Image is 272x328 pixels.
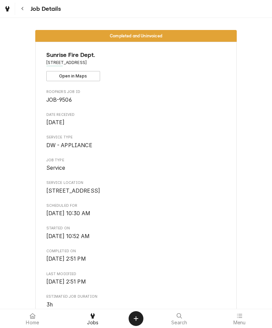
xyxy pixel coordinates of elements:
span: Job Details [29,4,61,13]
div: Started On [46,226,226,240]
span: Started On [46,232,226,240]
span: Job Type [46,158,226,163]
span: Date Received [46,112,226,118]
div: Last Modified [46,271,226,286]
div: Service Location [46,180,226,195]
a: Menu [210,310,270,327]
div: Scheduled For [46,203,226,218]
span: Scheduled For [46,203,226,208]
span: Estimated Job Duration [46,301,226,309]
a: Jobs [63,310,123,327]
span: Service [46,165,65,171]
span: Service Type [46,135,226,140]
div: Completed On [46,249,226,263]
span: 3h [46,301,53,308]
span: [DATE] 10:52 AM [46,233,90,239]
span: Home [26,320,39,325]
span: Service Type [46,141,226,150]
span: [DATE] 10:30 AM [46,210,90,217]
span: Roopairs Job ID [46,89,226,95]
span: Jobs [87,320,98,325]
span: Search [171,320,187,325]
div: Roopairs Job ID [46,89,226,104]
span: Service Location [46,180,226,186]
div: Estimated Job Duration [46,294,226,308]
div: Service Type [46,135,226,149]
a: Home [3,310,62,327]
span: Completed On [46,255,226,263]
span: [DATE] 2:51 PM [46,278,86,285]
span: Name [46,51,226,60]
button: Open in Maps [46,71,100,81]
a: Go to Jobs [1,3,13,15]
span: Menu [233,320,246,325]
div: Date Received [46,112,226,127]
span: Started On [46,226,226,231]
button: Create Object [129,311,143,326]
span: Scheduled For [46,209,226,218]
span: Roopairs Job ID [46,96,226,104]
span: [DATE] 2:51 PM [46,256,86,262]
span: Completed On [46,249,226,254]
span: JOB-9506 [46,97,72,103]
div: Client Information [46,51,226,81]
div: Status [35,30,237,42]
span: DW - APPLIANCE [46,142,92,149]
span: Service Location [46,187,226,195]
span: Estimated Job Duration [46,294,226,299]
span: [DATE] [46,119,65,126]
span: Last Modified [46,271,226,277]
div: Job Type [46,158,226,172]
a: Search [149,310,209,327]
span: Date Received [46,119,226,127]
button: Navigate back [16,3,29,15]
span: Completed and Uninvoiced [110,34,162,38]
span: Address [46,60,226,66]
span: [STREET_ADDRESS] [46,188,100,194]
span: Job Type [46,164,226,172]
span: Last Modified [46,278,226,286]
